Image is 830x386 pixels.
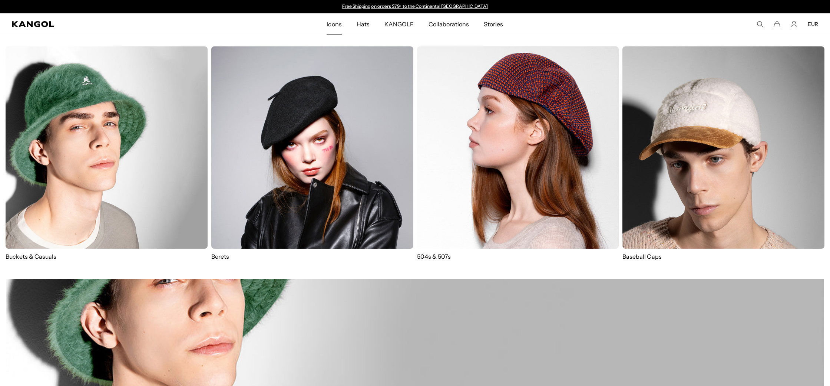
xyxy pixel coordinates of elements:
[622,252,824,261] p: Baseball Caps
[476,13,510,35] a: Stories
[484,13,503,35] span: Stories
[421,13,476,35] a: Collaborations
[757,21,763,27] summary: Search here
[791,21,797,27] a: Account
[349,13,377,35] a: Hats
[384,13,414,35] span: KANGOLF
[377,13,421,35] a: KANGOLF
[327,13,341,35] span: Icons
[774,21,780,27] button: Cart
[808,21,818,27] button: EUR
[211,46,413,261] a: Berets
[417,252,619,261] p: 504s & 507s
[339,4,492,10] div: Announcement
[357,13,370,35] span: Hats
[429,13,469,35] span: Collaborations
[417,46,619,261] a: 504s & 507s
[339,4,492,10] slideshow-component: Announcement bar
[6,252,208,261] p: Buckets & Casuals
[342,3,488,9] a: Free Shipping on orders $79+ to the Continental [GEOGRAPHIC_DATA]
[6,46,208,261] a: Buckets & Casuals
[319,13,349,35] a: Icons
[622,46,824,268] a: Baseball Caps
[339,4,492,10] div: 1 of 2
[12,21,217,27] a: Kangol
[211,252,413,261] p: Berets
